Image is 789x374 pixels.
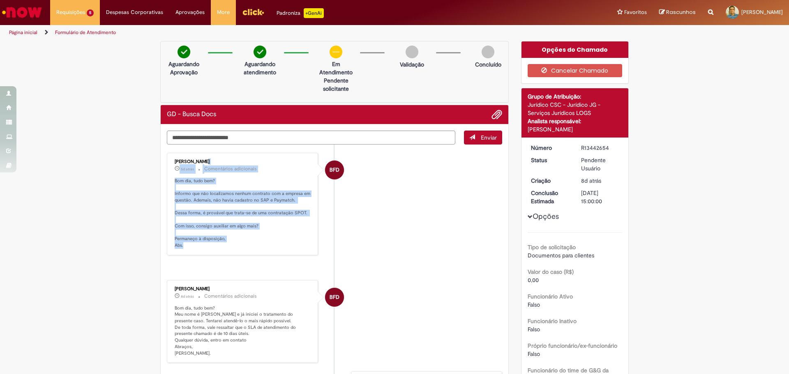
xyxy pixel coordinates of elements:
button: Cancelar Chamado [528,64,623,77]
span: Enviar [481,134,497,141]
div: Grupo de Atribuição: [528,92,623,101]
div: [PERSON_NAME] [175,159,311,164]
p: +GenAi [304,8,324,18]
span: BFD [330,160,339,180]
b: Tipo de solicitação [528,243,576,251]
a: Formulário de Atendimento [55,29,116,36]
button: Enviar [464,131,502,145]
div: Analista responsável: [528,117,623,125]
button: Adicionar anexos [491,109,502,120]
p: Concluído [475,60,501,69]
b: Funcionário Ativo [528,293,573,300]
time: 25/08/2025 07:38:37 [181,294,194,299]
small: Comentários adicionais [204,293,257,300]
dt: Conclusão Estimada [525,189,575,205]
span: Falso [528,326,540,333]
ul: Trilhas de página [6,25,520,40]
dt: Número [525,144,575,152]
div: Beatriz Florio De Jesus [325,161,344,179]
dt: Status [525,156,575,164]
img: check-circle-green.png [178,46,190,58]
span: Aprovações [175,8,205,16]
span: Rascunhos [666,8,696,16]
p: Bom dia, tudo bem? Informo que não localizamos nenhum contrato com a empresa em questão. Ademais,... [175,178,311,249]
img: circle-minus.png [330,46,342,58]
span: 0,00 [528,276,539,284]
b: Valor do caso (R$) [528,268,574,275]
div: Jurídico CSC - Jurídico JG - Serviços Jurídicos LOGS [528,101,623,117]
small: Comentários adicionais [204,165,257,172]
span: Despesas Corporativas [106,8,163,16]
span: Requisições [56,8,85,16]
div: 25/08/2025 08:02:37 [581,177,619,185]
p: Validação [400,60,424,69]
span: 8d atrás [581,177,601,184]
p: Pendente solicitante [316,76,356,93]
span: 5 [87,9,94,16]
img: img-circle-grey.png [482,46,494,58]
span: Documentos para clientes [528,252,594,259]
span: Favoritos [624,8,647,16]
span: 5d atrás [181,167,194,172]
a: Página inicial [9,29,37,36]
div: [PERSON_NAME] [528,125,623,133]
p: Aguardando Aprovação [164,60,204,76]
div: [PERSON_NAME] [175,287,311,291]
div: [DATE] 15:00:00 [581,189,619,205]
img: img-circle-grey.png [406,46,418,58]
h2: GD - Busca Docs Histórico de tíquete [167,111,216,118]
span: More [217,8,230,16]
p: Bom dia, tudo bem? Meu nome é [PERSON_NAME] e já iniciei o tratamento do presente caso. Tentarei ... [175,305,311,357]
p: Aguardando atendimento [240,60,280,76]
img: click_logo_yellow_360x200.png [242,6,264,18]
span: Falso [528,350,540,358]
b: Próprio funcionário/ex-funcionário [528,342,617,349]
div: Padroniza [277,8,324,18]
textarea: Digite sua mensagem aqui... [167,131,455,145]
dt: Criação [525,177,575,185]
div: R13442654 [581,144,619,152]
span: Falso [528,301,540,308]
span: [PERSON_NAME] [741,9,783,16]
span: BFD [330,287,339,307]
a: Rascunhos [659,9,696,16]
img: check-circle-green.png [254,46,266,58]
p: Em Atendimento [316,60,356,76]
b: Funcionário Inativo [528,317,577,325]
div: Opções do Chamado [521,41,629,58]
span: 8d atrás [181,294,194,299]
div: Pendente Usuário [581,156,619,172]
img: ServiceNow [1,4,43,21]
div: Beatriz Florio De Jesus [325,288,344,307]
